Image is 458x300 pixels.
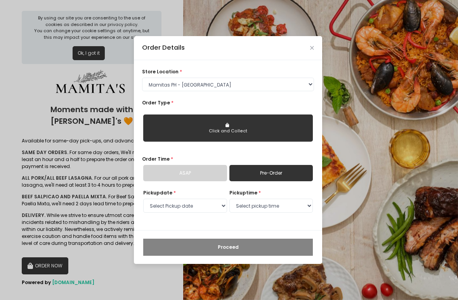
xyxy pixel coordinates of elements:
span: Order Time [142,156,170,162]
span: store location [142,68,179,75]
a: Pre-Order [229,165,313,181]
div: Order Details [142,43,185,53]
button: Click and Collect [143,114,313,142]
button: Close [310,46,314,50]
button: Proceed [143,239,313,256]
div: Click and Collect [148,128,308,134]
span: pickup time [229,189,257,196]
span: Order Type [142,99,170,106]
a: ASAP [143,165,227,181]
span: Pickup date [143,189,172,196]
